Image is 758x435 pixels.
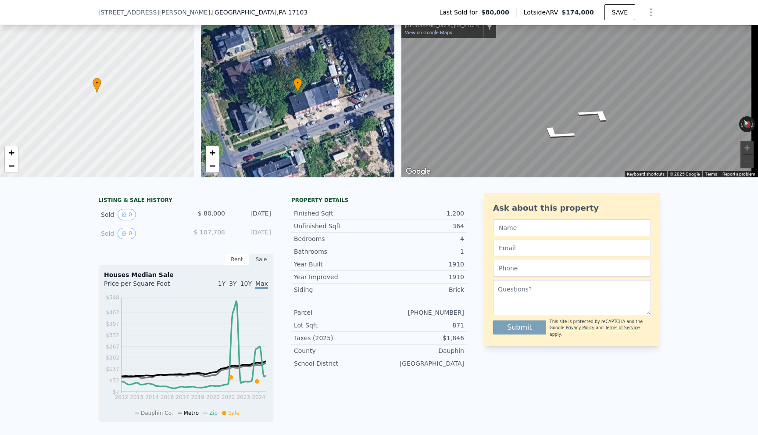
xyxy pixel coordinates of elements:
[9,160,14,171] span: −
[209,147,215,158] span: +
[705,172,717,176] a: Terms (opens in new tab)
[206,159,219,173] a: Zoom out
[379,334,464,342] div: $1,846
[294,285,379,294] div: Siding
[493,240,651,256] input: Email
[740,116,754,133] button: Reset the view
[751,116,755,132] button: Rotate clockwise
[293,79,302,87] span: •
[605,325,640,330] a: Terms of Service
[106,295,119,301] tspan: $548
[106,344,119,350] tspan: $267
[294,308,379,317] div: Parcel
[222,394,235,400] tspan: 2022
[493,260,651,277] input: Phone
[550,319,651,338] div: This site is protected by reCAPTCHA and the Google and apply.
[401,9,758,177] div: Street View
[379,346,464,355] div: Dauphin
[439,8,481,17] span: Last Sold for
[106,332,119,338] tspan: $332
[524,122,590,145] path: Go East, Briggs St
[379,222,464,230] div: 364
[405,23,479,29] div: [GEOGRAPHIC_DATA], [US_STATE]
[98,197,274,205] div: LISTING & SALE HISTORY
[106,309,119,316] tspan: $462
[109,377,119,384] tspan: $72
[493,202,651,214] div: Ask about this property
[9,147,14,158] span: +
[240,280,252,287] span: 10Y
[115,394,129,400] tspan: 2012
[379,234,464,243] div: 4
[118,228,136,239] button: View historical data
[722,172,755,176] a: Report a problem
[670,172,700,176] span: © 2025 Google
[561,9,594,16] span: $174,000
[176,394,189,400] tspan: 2017
[106,355,119,361] tspan: $202
[379,209,464,218] div: 1,200
[379,247,464,256] div: 1
[294,234,379,243] div: Bedrooms
[206,146,219,159] a: Zoom in
[113,389,119,395] tspan: $7
[294,209,379,218] div: Finished Sqft
[379,359,464,368] div: [GEOGRAPHIC_DATA]
[237,394,250,400] tspan: 2023
[294,260,379,269] div: Year Built
[379,285,464,294] div: Brick
[106,321,119,327] tspan: $397
[493,219,651,236] input: Name
[642,4,660,21] button: Show Options
[294,247,379,256] div: Bathrooms
[101,209,179,220] div: Sold
[563,103,629,126] path: Go West, Briggs St
[379,273,464,281] div: 1910
[130,394,143,400] tspan: 2013
[739,116,744,132] button: Rotate counterclockwise
[493,320,546,334] button: Submit
[93,79,101,87] span: •
[627,171,665,177] button: Keyboard shortcuts
[404,166,433,177] a: Open this area in Google Maps (opens a new window)
[104,270,268,279] div: Houses Median Sale
[294,273,379,281] div: Year Improved
[277,9,308,16] span: , PA 17103
[228,410,240,416] span: Sale
[294,359,379,368] div: School District
[232,209,271,220] div: [DATE]
[118,209,136,220] button: View historical data
[229,280,236,287] span: 3Y
[218,280,225,287] span: 1Y
[5,146,18,159] a: Zoom in
[194,229,225,236] span: $ 107,708
[379,260,464,269] div: 1910
[210,8,307,17] span: , [GEOGRAPHIC_DATA]
[293,78,302,93] div: •
[104,279,186,293] div: Price per Square Foot
[232,228,271,239] div: [DATE]
[379,321,464,330] div: 871
[101,228,179,239] div: Sold
[191,394,204,400] tspan: 2019
[401,9,758,177] div: Map
[294,321,379,330] div: Lot Sqft
[524,8,561,17] span: Lotside ARV
[291,197,467,204] div: Property details
[740,155,754,168] button: Zoom out
[98,8,210,17] span: [STREET_ADDRESS][PERSON_NAME]
[141,410,173,416] span: Dauphin Co.
[481,8,509,17] span: $80,000
[106,366,119,372] tspan: $137
[249,254,274,265] div: Sale
[184,410,199,416] span: Metro
[294,334,379,342] div: Taxes (2025)
[198,210,225,217] span: $ 80,000
[486,21,493,30] a: Show location on map
[161,394,174,400] tspan: 2016
[5,159,18,173] a: Zoom out
[294,346,379,355] div: County
[206,394,220,400] tspan: 2020
[604,4,635,20] button: SAVE
[404,166,433,177] img: Google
